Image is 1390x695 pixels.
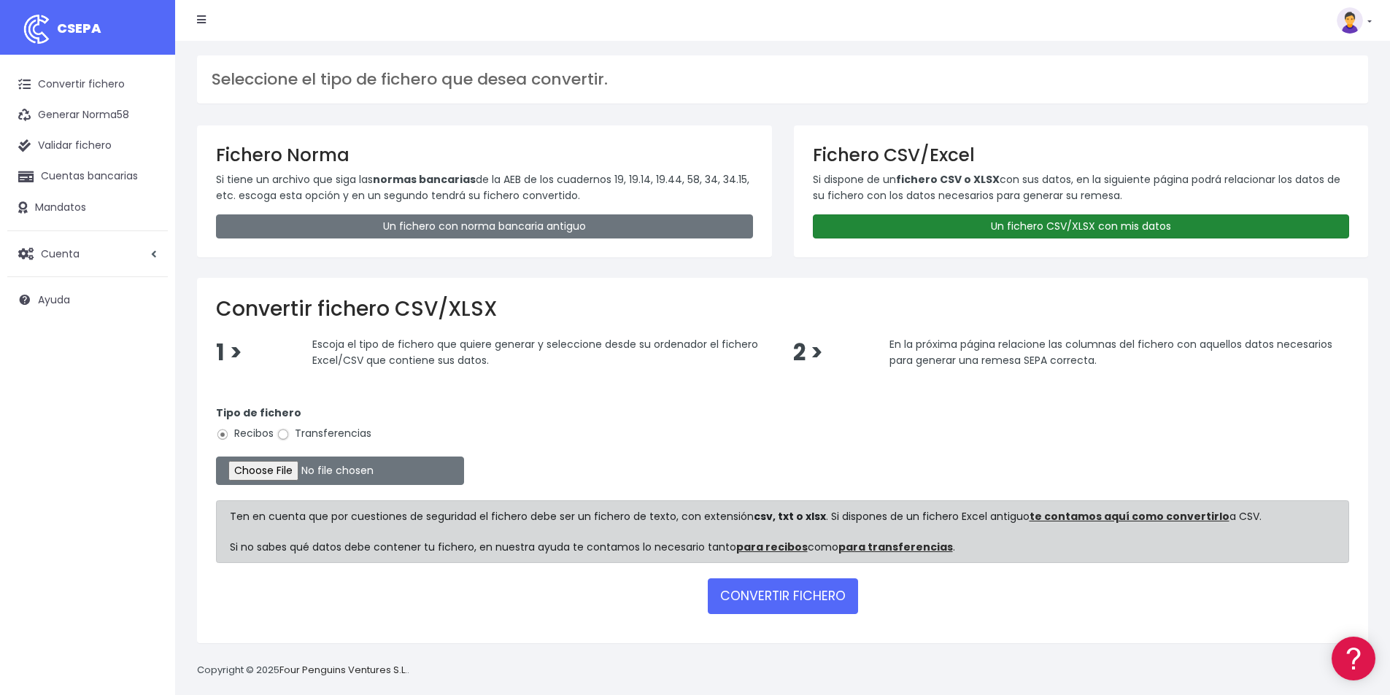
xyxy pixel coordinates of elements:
strong: fichero CSV o XLSX [896,172,1000,187]
label: Transferencias [277,426,371,441]
a: para transferencias [838,540,953,554]
span: 2 > [793,337,823,368]
strong: Tipo de fichero [216,405,301,420]
label: Recibos [216,426,274,441]
img: logo [18,11,55,47]
h3: Fichero CSV/Excel [813,144,1350,166]
a: Cuentas bancarias [7,161,168,192]
strong: csv, txt o xlsx [754,509,826,524]
a: Un fichero CSV/XLSX con mis datos [813,214,1350,238]
p: Si tiene un archivo que siga las de la AEB de los cuadernos 19, 19.14, 19.44, 58, 34, 34.15, etc.... [216,171,753,204]
div: Ten en cuenta que por cuestiones de seguridad el fichero debe ser un fichero de texto, con extens... [216,500,1349,563]
h3: Seleccione el tipo de fichero que desea convertir. [212,70,1354,89]
img: profile [1337,7,1363,34]
p: Copyright © 2025 . [197,663,409,678]
span: En la próxima página relacione las columnas del fichero con aquellos datos necesarios para genera... [889,337,1332,368]
a: Cuenta [7,238,168,269]
span: 1 > [216,337,242,368]
a: Mandatos [7,193,168,223]
h2: Convertir fichero CSV/XLSX [216,297,1349,322]
span: CSEPA [57,19,101,37]
span: Cuenta [41,246,80,260]
h3: Fichero Norma [216,144,753,166]
a: Generar Norma58 [7,100,168,131]
a: Validar fichero [7,131,168,161]
a: Un fichero con norma bancaria antiguo [216,214,753,238]
a: Convertir fichero [7,69,168,100]
a: Four Penguins Ventures S.L. [279,663,407,677]
button: CONVERTIR FICHERO [708,578,858,613]
a: para recibos [736,540,808,554]
p: Si dispone de un con sus datos, en la siguiente página podrá relacionar los datos de su fichero c... [813,171,1350,204]
strong: normas bancarias [373,172,476,187]
a: te contamos aquí como convertirlo [1030,509,1229,524]
span: Ayuda [38,292,70,307]
span: Escoja el tipo de fichero que quiere generar y seleccione desde su ordenador el fichero Excel/CSV... [312,337,758,368]
a: Ayuda [7,284,168,315]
